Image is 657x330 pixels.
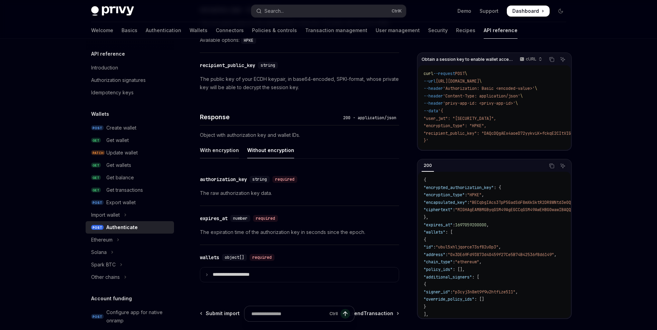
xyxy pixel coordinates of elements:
div: expires_at [200,215,228,222]
a: Security [428,22,448,39]
span: , [554,252,557,257]
span: --header [424,93,443,99]
span: } [424,304,426,310]
h5: API reference [91,50,125,58]
span: { [424,177,426,183]
button: Open search [251,5,406,17]
a: Policies & controls [252,22,297,39]
a: Idempotency keys [86,86,174,99]
span: : [453,259,455,265]
h4: Response [200,112,340,122]
a: Basics [122,22,137,39]
span: 1697059200000 [455,222,486,228]
div: required [272,176,297,183]
span: "wallets" [424,229,445,235]
a: POSTExport wallet [86,196,174,209]
span: Dashboard [512,8,539,15]
div: Get wallets [106,161,131,169]
a: PATCHUpdate wallet [86,147,174,159]
span: , [479,259,482,265]
div: With encryption [200,142,239,158]
span: , [482,192,484,198]
span: --url [424,78,436,84]
span: "encryption_type": "HPKE", [424,123,486,129]
span: POST [91,314,104,319]
span: \ [520,93,523,99]
span: \ [479,78,482,84]
a: API reference [484,22,518,39]
span: "override_policy_ids" [424,296,474,302]
span: '{ [438,108,443,114]
span: "expires_at" [424,222,453,228]
span: object[] [225,255,244,260]
h5: Wallets [91,110,109,118]
span: Obtain a session key to enable wallet access. [422,57,513,62]
span: : [433,244,436,250]
div: Other chains [91,273,120,281]
a: Introduction [86,62,174,74]
a: GETGet balance [86,171,174,184]
a: GETGet wallet [86,134,174,147]
span: --request [433,71,455,76]
span: { [424,282,426,287]
span: "chain_type" [424,259,453,265]
button: Toggle Spark BTC section [86,258,174,271]
span: curl [424,71,433,76]
div: Without encryption [247,142,294,158]
span: 'privy-app-id: <privy-app-id>' [443,101,515,106]
a: Support [480,8,499,15]
span: Ctrl K [392,8,402,14]
div: Update wallet [106,149,138,157]
span: : [453,222,455,228]
span: "policy_ids" [424,267,453,272]
span: [URL][DOMAIN_NAME] [436,78,479,84]
span: string [252,177,267,182]
span: "signer_id" [424,289,450,295]
div: Get wallet [106,136,129,144]
span: "ethereum" [455,259,479,265]
span: "0x3DE69Fd93873d40459f27Ce5B74B42536f8d6149" [448,252,554,257]
div: Authorization signatures [91,76,146,84]
div: Idempotency keys [91,88,134,97]
div: authorization_key [200,176,247,183]
button: Ask AI [558,55,567,64]
p: The public key of your ECDH keypair, in base64-encoded, SPKI-format, whose private key will be ab... [200,75,399,92]
span: POST [91,200,104,205]
span: , [515,289,518,295]
span: GET [91,175,101,180]
span: "user_jwt": "[SECURITY_DATA]", [424,116,496,121]
img: dark logo [91,6,134,16]
button: Toggle Other chains section [86,271,174,283]
span: }' [424,138,428,143]
button: Toggle dark mode [555,6,566,17]
div: Introduction [91,64,118,72]
div: recipient_public_key [200,62,255,69]
div: Import wallet [91,211,120,219]
div: 200 - application/json [340,114,399,121]
span: number [233,216,248,221]
span: : [453,207,455,213]
span: \ [465,71,467,76]
span: --header [424,101,443,106]
a: POSTAuthenticate [86,221,174,234]
span: --data [424,108,438,114]
span: "address" [424,252,445,257]
p: cURL [526,56,537,62]
span: string [261,63,275,68]
button: Send message [340,309,350,319]
span: --header [424,86,443,91]
a: User management [376,22,420,39]
span: }, [424,215,428,220]
span: \ [535,86,537,91]
a: Wallets [190,22,207,39]
span: GET [91,163,101,168]
button: Toggle Import wallet section [86,209,174,221]
a: GETGet wallets [86,159,174,171]
span: POST [91,125,104,131]
span: : [ [472,274,479,280]
div: Get transactions [106,186,143,194]
div: Authenticate [106,223,138,232]
div: Ethereum [91,236,113,244]
a: Dashboard [507,6,550,17]
p: Object with authorization key and wallet IDs. [200,131,399,139]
